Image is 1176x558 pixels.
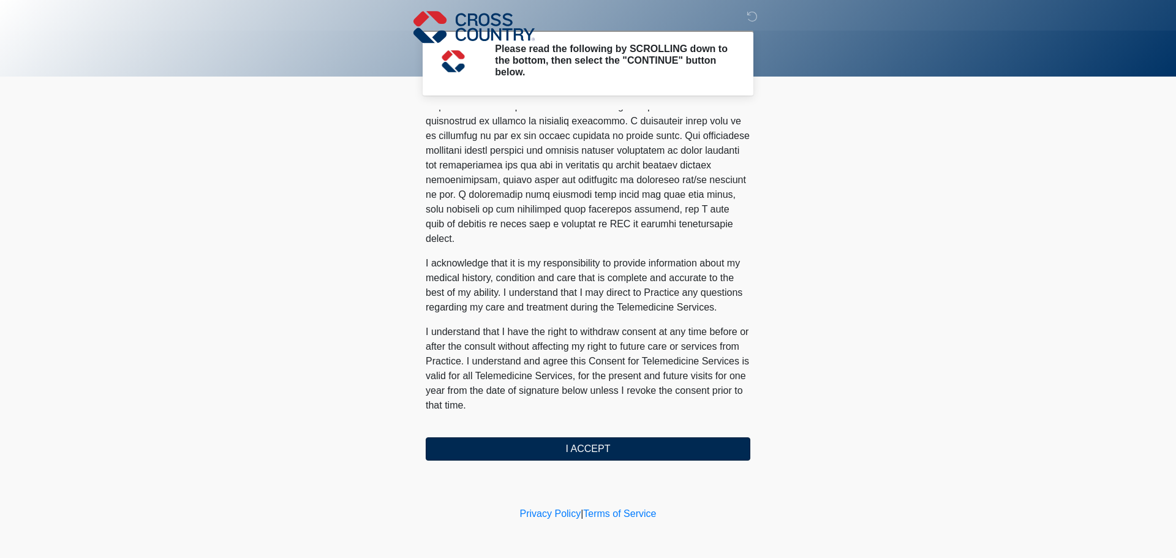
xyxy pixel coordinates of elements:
[426,325,750,413] p: I understand that I have the right to withdraw consent at any time before or after the consult wi...
[435,43,472,80] img: Agent Avatar
[520,508,581,519] a: Privacy Policy
[426,256,750,315] p: I acknowledge that it is my responsibility to provide information about my medical history, condi...
[413,9,535,45] img: Cross Country Logo
[583,508,656,519] a: Terms of Service
[495,43,732,78] h2: Please read the following by SCROLLING down to the bottom, then select the "CONTINUE" button below.
[426,437,750,461] button: I ACCEPT
[581,508,583,519] a: |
